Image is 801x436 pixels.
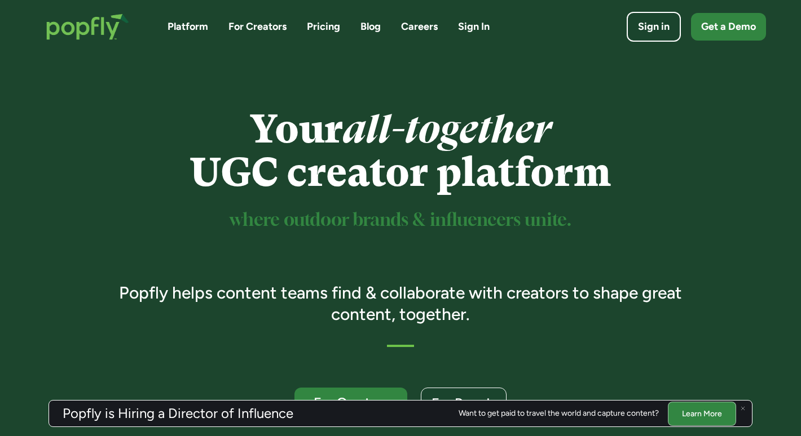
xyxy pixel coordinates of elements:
[627,12,681,42] a: Sign in
[638,20,670,34] div: Sign in
[701,20,756,34] div: Get a Demo
[307,20,340,34] a: Pricing
[421,388,507,418] a: For Brands
[35,2,140,51] a: home
[103,282,698,324] h3: Popfly helps content teams find & collaborate with creators to shape great content, together.
[401,20,438,34] a: Careers
[360,20,381,34] a: Blog
[168,20,208,34] a: Platform
[343,106,551,152] em: all-together
[294,388,407,418] a: For Creators
[458,20,490,34] a: Sign In
[305,395,397,410] div: For Creators
[691,13,766,41] a: Get a Demo
[459,409,659,418] div: Want to get paid to travel the world and capture content?
[432,396,496,410] div: For Brands
[668,401,736,425] a: Learn More
[230,212,571,229] sup: where outdoor brands & influencers unite.
[228,20,287,34] a: For Creators
[103,108,698,194] h1: Your UGC creator platform
[63,407,293,420] h3: Popfly is Hiring a Director of Influence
